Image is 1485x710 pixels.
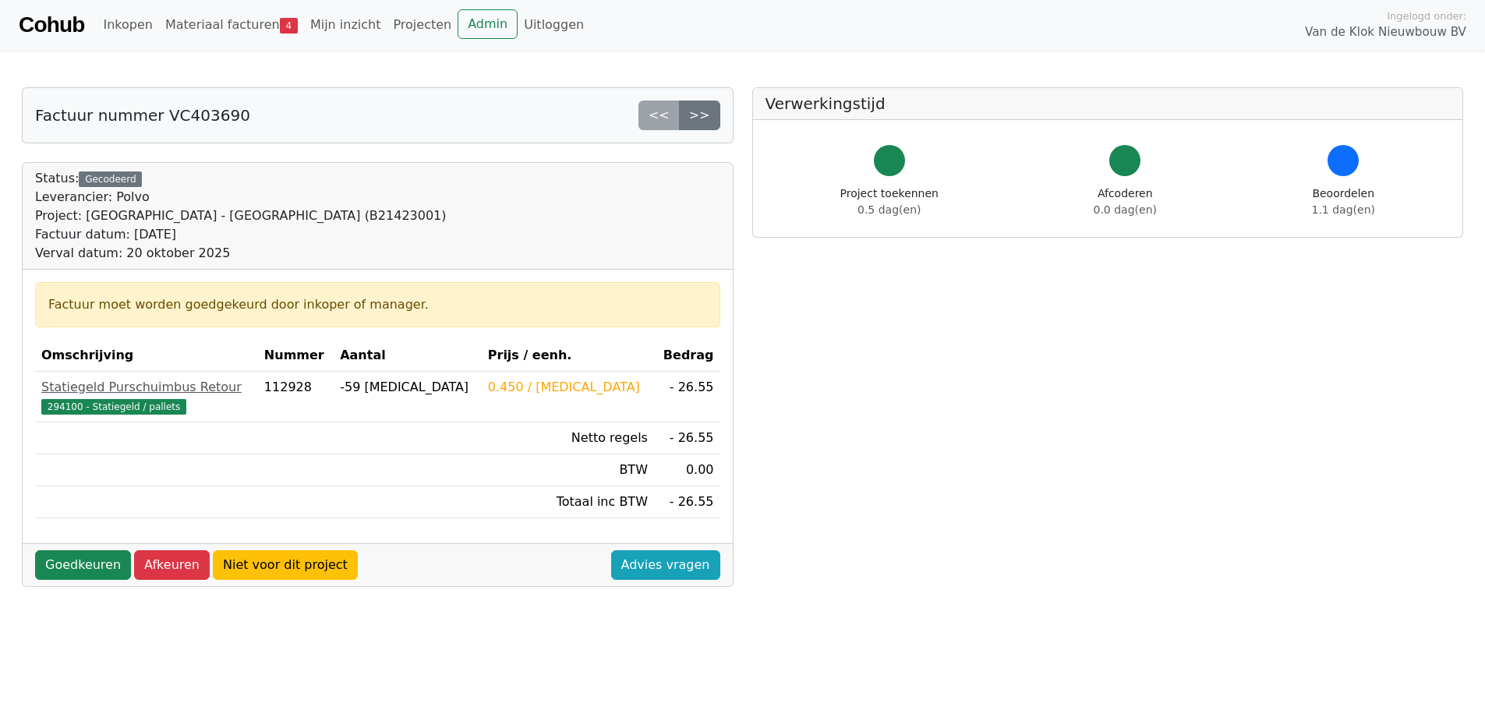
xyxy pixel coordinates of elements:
[35,207,447,225] div: Project: [GEOGRAPHIC_DATA] - [GEOGRAPHIC_DATA] (B21423001)
[35,550,131,580] a: Goedkeuren
[840,185,939,218] div: Project toekennen
[304,9,387,41] a: Mijn inzicht
[482,486,654,518] td: Totaal inc BTW
[857,203,921,216] span: 0.5 dag(en)
[35,340,258,372] th: Omschrijving
[134,550,210,580] a: Afkeuren
[654,372,720,422] td: - 26.55
[35,244,447,263] div: Verval datum: 20 oktober 2025
[258,372,334,422] td: 112928
[654,340,720,372] th: Bedrag
[611,550,720,580] a: Advies vragen
[334,340,482,372] th: Aantal
[1312,203,1375,216] span: 1.1 dag(en)
[48,295,707,314] div: Factuur moet worden goedgekeurd door inkoper of manager.
[679,101,720,130] a: >>
[35,106,250,125] h5: Factuur nummer VC403690
[765,94,1451,113] h5: Verwerkingstijd
[482,454,654,486] td: BTW
[518,9,590,41] a: Uitloggen
[35,188,447,207] div: Leverancier: Polvo
[258,340,334,372] th: Nummer
[1094,185,1157,218] div: Afcoderen
[1305,23,1466,41] span: Van de Klok Nieuwbouw BV
[482,422,654,454] td: Netto regels
[41,378,252,397] div: Statiegeld Purschuimbus Retour
[97,9,158,41] a: Inkopen
[41,378,252,415] a: Statiegeld Purschuimbus Retour294100 - Statiegeld / pallets
[654,486,720,518] td: - 26.55
[280,18,298,34] span: 4
[654,422,720,454] td: - 26.55
[1312,185,1375,218] div: Beoordelen
[482,340,654,372] th: Prijs / eenh.
[19,6,84,44] a: Cohub
[79,171,142,187] div: Gecodeerd
[159,9,304,41] a: Materiaal facturen4
[1387,9,1466,23] span: Ingelogd onder:
[654,454,720,486] td: 0.00
[458,9,518,39] a: Admin
[340,378,476,397] div: -59 [MEDICAL_DATA]
[41,399,186,415] span: 294100 - Statiegeld / pallets
[488,378,648,397] div: 0.450 / [MEDICAL_DATA]
[1094,203,1157,216] span: 0.0 dag(en)
[387,9,458,41] a: Projecten
[35,169,447,263] div: Status:
[213,550,358,580] a: Niet voor dit project
[35,225,447,244] div: Factuur datum: [DATE]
